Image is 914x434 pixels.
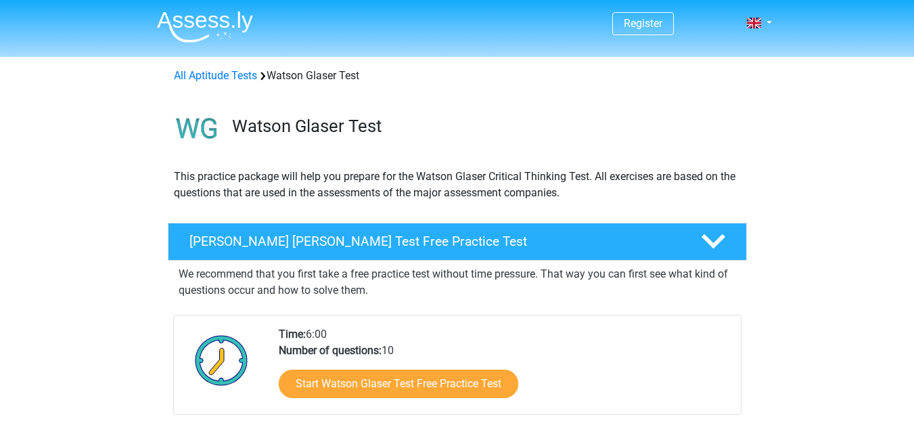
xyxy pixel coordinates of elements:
div: Watson Glaser Test [168,68,746,84]
img: Clock [187,326,256,394]
h3: Watson Glaser Test [232,116,736,137]
img: Assessly [157,11,253,43]
a: All Aptitude Tests [174,69,257,82]
b: Time: [279,328,306,341]
a: [PERSON_NAME] [PERSON_NAME] Test Free Practice Test [162,223,752,261]
h4: [PERSON_NAME] [PERSON_NAME] Test Free Practice Test [189,234,679,249]
a: Register [624,17,662,30]
a: Start Watson Glaser Test Free Practice Test [279,370,518,398]
img: watson glaser test [168,100,226,158]
div: 6:00 10 [269,326,740,414]
p: We recommend that you first take a free practice test without time pressure. That way you can fir... [179,266,736,299]
b: Number of questions: [279,344,382,357]
p: This practice package will help you prepare for the Watson Glaser Critical Thinking Test. All exe... [174,169,741,201]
